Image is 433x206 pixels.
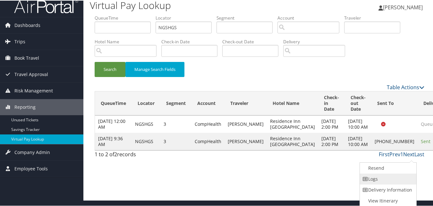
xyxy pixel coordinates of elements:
[191,91,225,115] th: Account: activate to sort column ascending
[360,195,415,206] a: View Itinerary
[14,144,50,160] span: Company Admin
[345,115,371,132] td: [DATE] 10:00 AM
[95,14,156,21] label: QueueTime
[400,150,403,157] a: 1
[345,132,371,150] td: [DATE] 10:00 AM
[160,91,191,115] th: Segment: activate to sort column ascending
[414,150,424,157] a: Last
[114,150,117,157] span: 2
[371,91,418,115] th: Sent To: activate to sort column ascending
[225,91,267,115] th: Traveler: activate to sort column ascending
[95,132,132,150] td: [DATE] 9:36 AM
[360,184,415,195] a: Delivery Information
[14,17,40,33] span: Dashboards
[14,33,25,49] span: Trips
[267,132,318,150] td: Residence Inn [GEOGRAPHIC_DATA]
[283,38,350,44] label: Delivery
[318,132,345,150] td: [DATE] 2:00 PM
[95,91,132,115] th: QueueTime: activate to sort column descending
[403,150,414,157] a: Next
[267,115,318,132] td: Residence Inn [GEOGRAPHIC_DATA]
[267,91,318,115] th: Hotel Name: activate to sort column ascending
[14,49,39,65] span: Book Travel
[191,132,225,150] td: CompHealth
[95,61,125,76] button: Search
[161,38,222,44] label: Check-in Date
[14,99,36,115] span: Reporting
[125,61,184,76] button: Manage Search Fields
[318,91,345,115] th: Check-in Date: activate to sort column ascending
[160,115,191,132] td: 3
[160,132,191,150] td: 3
[318,115,345,132] td: [DATE] 2:00 PM
[360,173,415,184] a: Logs
[191,115,225,132] td: CompHealth
[14,160,48,176] span: Employee Tools
[387,83,424,90] a: Table Actions
[344,14,405,21] label: Traveler
[95,38,161,44] label: Hotel Name
[371,132,418,150] td: [PHONE_NUMBER]
[14,82,53,98] span: Risk Management
[132,132,160,150] td: NGSHGS
[360,162,415,173] a: Resend
[389,150,400,157] a: Prev
[216,14,277,21] label: Segment
[222,38,283,44] label: Check-out Date
[345,91,371,115] th: Check-out Date: activate to sort column ascending
[277,14,344,21] label: Account
[95,150,170,161] div: 1 to 2 of records
[225,132,267,150] td: [PERSON_NAME]
[132,115,160,132] td: NGSHGS
[421,138,430,144] span: Sent
[383,3,423,10] span: [PERSON_NAME]
[156,14,216,21] label: Locator
[95,115,132,132] td: [DATE] 12:00 AM
[14,66,48,82] span: Travel Approval
[225,115,267,132] td: [PERSON_NAME]
[379,150,389,157] a: First
[132,91,160,115] th: Locator: activate to sort column ascending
